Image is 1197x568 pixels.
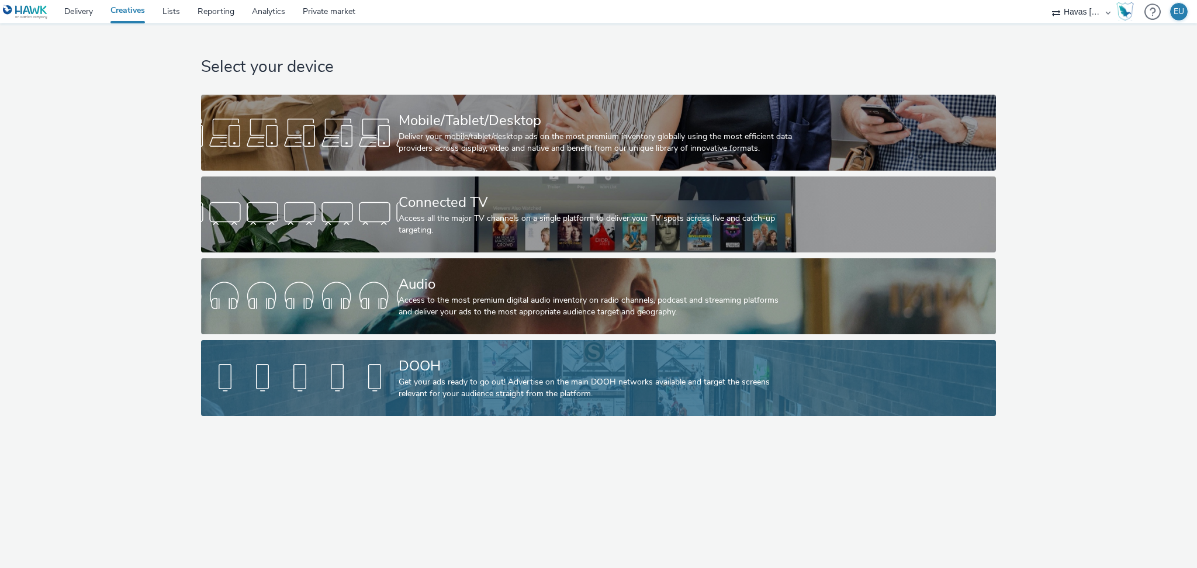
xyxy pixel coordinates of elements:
a: Connected TVAccess all the major TV channels on a single platform to deliver your TV spots across... [201,176,997,252]
img: undefined Logo [3,5,48,19]
div: Deliver your mobile/tablet/desktop ads on the most premium inventory globally using the most effi... [399,131,794,155]
div: EU [1174,3,1184,20]
div: DOOH [399,356,794,376]
a: AudioAccess to the most premium digital audio inventory on radio channels, podcast and streaming ... [201,258,997,334]
div: Get your ads ready to go out! Advertise on the main DOOH networks available and target the screen... [399,376,794,400]
a: DOOHGet your ads ready to go out! Advertise on the main DOOH networks available and target the sc... [201,340,997,416]
div: Audio [399,274,794,295]
a: Mobile/Tablet/DesktopDeliver your mobile/tablet/desktop ads on the most premium inventory globall... [201,95,997,171]
img: Hawk Academy [1116,2,1134,21]
div: Connected TV [399,192,794,213]
div: Access all the major TV channels on a single platform to deliver your TV spots across live and ca... [399,213,794,237]
a: Hawk Academy [1116,2,1139,21]
h1: Select your device [201,56,997,78]
div: Mobile/Tablet/Desktop [399,110,794,131]
div: Access to the most premium digital audio inventory on radio channels, podcast and streaming platf... [399,295,794,318]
